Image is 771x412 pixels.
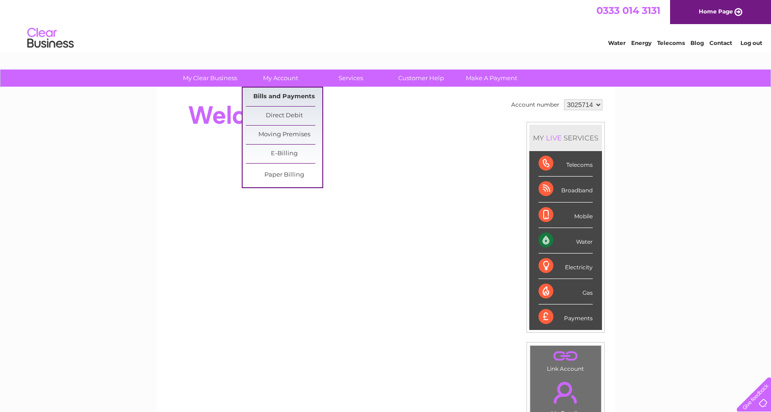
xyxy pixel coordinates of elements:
[596,5,660,16] a: 0333 014 3131
[690,39,704,46] a: Blog
[246,126,322,144] a: Moving Premises
[539,254,593,279] div: Electricity
[539,304,593,330] div: Payments
[533,348,599,364] a: .
[313,70,389,87] a: Services
[539,177,593,202] div: Broadband
[539,228,593,254] div: Water
[383,70,459,87] a: Customer Help
[246,88,322,106] a: Bills and Payments
[709,39,732,46] a: Contact
[539,279,593,304] div: Gas
[27,24,74,52] img: logo.png
[539,203,593,228] div: Mobile
[533,376,599,409] a: .
[509,97,562,113] td: Account number
[246,107,322,125] a: Direct Debit
[608,39,626,46] a: Water
[246,166,322,184] a: Paper Billing
[246,145,322,163] a: E-Billing
[242,70,319,87] a: My Account
[172,70,248,87] a: My Clear Business
[167,5,605,45] div: Clear Business is a trading name of Verastar Limited (registered in [GEOGRAPHIC_DATA] No. 3667643...
[539,151,593,177] div: Telecoms
[740,39,762,46] a: Log out
[453,70,530,87] a: Make A Payment
[529,125,602,151] div: MY SERVICES
[544,133,564,142] div: LIVE
[530,345,602,374] td: Link Account
[657,39,685,46] a: Telecoms
[631,39,652,46] a: Energy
